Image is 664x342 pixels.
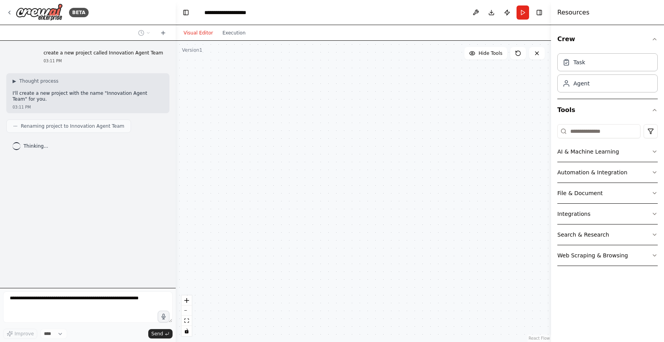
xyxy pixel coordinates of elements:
[182,316,192,326] button: fit view
[557,50,658,99] div: Crew
[135,28,154,38] button: Switch to previous chat
[158,311,169,322] button: Click to speak your automation idea
[148,329,173,338] button: Send
[13,78,16,84] span: ▶
[557,121,658,272] div: Tools
[557,204,658,224] button: Integrations
[69,8,89,17] div: BETA
[19,78,58,84] span: Thought process
[529,336,550,340] a: React Flow attribution
[557,183,658,203] button: File & Document
[557,141,658,162] button: AI & Machine Learning
[573,58,585,66] div: Task
[13,90,163,103] p: I'll create a new project with the name "Innovation Agent Team" for you.
[557,245,658,266] button: Web Scraping & Browsing
[218,28,250,38] button: Execution
[24,143,48,149] span: Thinking...
[15,331,34,337] span: Improve
[573,80,589,87] div: Agent
[182,295,192,306] button: zoom in
[204,9,264,16] nav: breadcrumb
[13,78,58,84] button: ▶Thought process
[557,162,658,183] button: Automation & Integration
[157,28,169,38] button: Start a new chat
[13,104,163,110] div: 03:11 PM
[44,50,163,56] p: create a new project called Innovation Agent Team
[3,329,37,339] button: Improve
[557,99,658,121] button: Tools
[180,7,191,18] button: Hide left sidebar
[182,326,192,336] button: toggle interactivity
[151,331,163,337] span: Send
[534,7,545,18] button: Hide right sidebar
[182,306,192,316] button: zoom out
[179,28,218,38] button: Visual Editor
[182,47,202,53] div: Version 1
[557,224,658,245] button: Search & Research
[557,28,658,50] button: Crew
[21,123,124,129] span: Renaming project to Innovation Agent Team
[44,58,163,64] div: 03:11 PM
[16,4,63,21] img: Logo
[557,8,589,17] h4: Resources
[464,47,507,60] button: Hide Tools
[478,50,502,56] span: Hide Tools
[182,295,192,336] div: React Flow controls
